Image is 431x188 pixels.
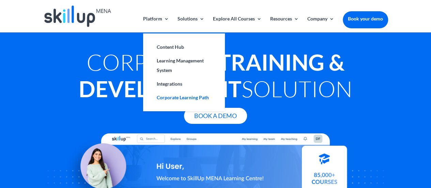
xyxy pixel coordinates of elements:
a: Integrations [150,77,218,91]
a: Book your demo [343,11,388,26]
a: Explore All Courses [213,16,262,32]
h1: Corporate Solution [43,49,388,105]
a: Content Hub [150,40,218,54]
a: Book A Demo [184,108,247,124]
strong: Training & Development [79,49,344,102]
iframe: Chat Widget [318,114,431,188]
a: Solutions [178,16,204,32]
a: Learning Management System [150,54,218,77]
a: Platform [143,16,169,32]
a: Company [307,16,334,32]
img: Skillup Mena [44,5,111,27]
a: Resources [270,16,299,32]
a: Corporate Learning Path [150,91,218,104]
